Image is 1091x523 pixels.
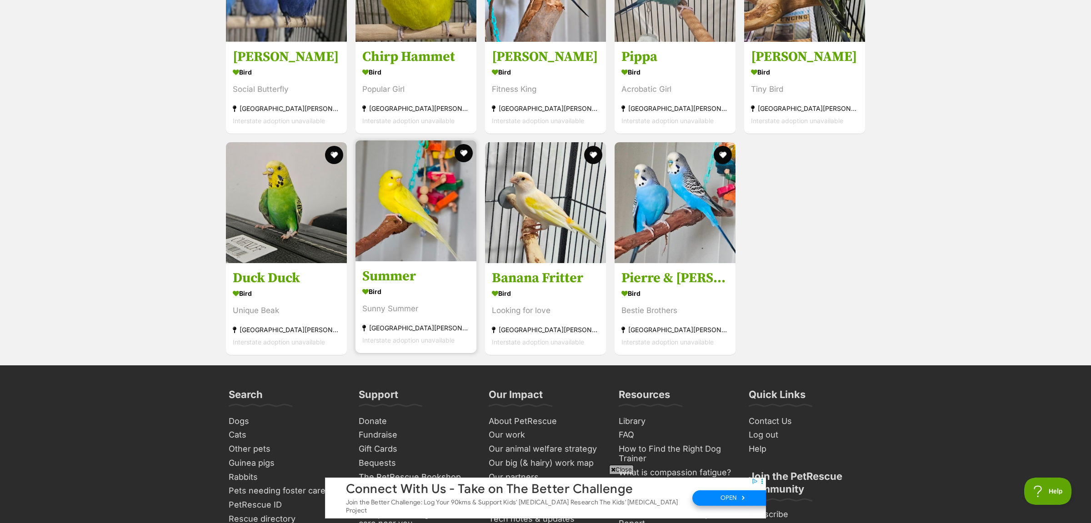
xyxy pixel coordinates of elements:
div: [GEOGRAPHIC_DATA][PERSON_NAME][GEOGRAPHIC_DATA] [362,102,470,115]
span: OPEN [395,16,411,24]
span: Interstate adoption unavailable [233,339,325,346]
h3: Summer [362,268,470,285]
h3: Banana Fritter [492,270,599,287]
h3: Resources [619,388,670,406]
button: favourite [584,146,602,164]
div: Acrobatic Girl [621,83,729,95]
span: Close [609,465,634,474]
span: Interstate adoption unavailable [362,117,455,125]
span: Interstate adoption unavailable [362,337,455,344]
iframe: Help Scout Beacon - Open [1024,478,1073,505]
a: Pippa Bird Acrobatic Girl [GEOGRAPHIC_DATA][PERSON_NAME][GEOGRAPHIC_DATA] Interstate adoption una... [615,41,736,134]
div: [GEOGRAPHIC_DATA][PERSON_NAME][GEOGRAPHIC_DATA] [362,322,470,334]
h3: Quick Links [749,388,806,406]
a: Summer Bird Sunny Summer [GEOGRAPHIC_DATA][PERSON_NAME][GEOGRAPHIC_DATA] Interstate adoption unav... [355,261,476,354]
h3: Search [229,388,263,406]
h3: Chirp Hammet [362,48,470,65]
iframe: Advertisement [325,478,766,518]
button: favourite [325,146,343,164]
h3: [PERSON_NAME] [233,48,340,65]
div: Bird [621,65,729,79]
div: [GEOGRAPHIC_DATA][PERSON_NAME][GEOGRAPHIC_DATA] [233,102,340,115]
a: Rabbits [225,470,346,484]
a: Help [745,442,866,456]
div: Tiny Bird [751,83,858,95]
h3: Pippa [621,48,729,65]
h3: Support [359,388,398,406]
span: Interstate adoption unavailable [492,117,584,125]
a: Fundraise [355,428,476,442]
a: Our animal welfare strategy [485,442,606,456]
div: Fitness King [492,83,599,95]
div: Bird [233,65,340,79]
a: Subscribe [745,508,866,522]
div: Bird [492,287,599,300]
a: Our partners [485,470,606,484]
a: What is compassion fatigue? [615,466,736,480]
span: Interstate adoption unavailable [621,339,714,346]
a: Donate [355,414,476,428]
div: Sunny Summer [362,303,470,315]
img: Duck Duck [226,142,347,263]
div: Bird [362,65,470,79]
div: Bird [233,287,340,300]
div: [GEOGRAPHIC_DATA][PERSON_NAME][GEOGRAPHIC_DATA] [492,102,599,115]
h3: Our Impact [489,388,543,406]
a: [PERSON_NAME] Bird Tiny Bird [GEOGRAPHIC_DATA][PERSON_NAME][GEOGRAPHIC_DATA] Interstate adoption ... [744,41,865,134]
div: [GEOGRAPHIC_DATA][PERSON_NAME][GEOGRAPHIC_DATA] [621,102,729,115]
img: Pierre & Kimbral [615,142,736,263]
a: Guinea pigs [225,456,346,470]
a: Our big (& hairy) work map [485,456,606,470]
a: [PERSON_NAME] Bird Social Butterfly [GEOGRAPHIC_DATA][PERSON_NAME][GEOGRAPHIC_DATA] Interstate ad... [226,41,347,134]
div: Bird [621,287,729,300]
div: Bird [751,65,858,79]
div: [GEOGRAPHIC_DATA][PERSON_NAME][GEOGRAPHIC_DATA] [233,324,340,336]
a: Cats [225,428,346,442]
a: Bequests [355,456,476,470]
h3: [PERSON_NAME] [751,48,858,65]
a: Chirp Hammet Bird Popular Girl [GEOGRAPHIC_DATA][PERSON_NAME][GEOGRAPHIC_DATA] Interstate adoptio... [355,41,476,134]
a: Other pets [225,442,346,456]
a: Library [615,414,736,428]
div: [GEOGRAPHIC_DATA][PERSON_NAME][GEOGRAPHIC_DATA] [621,324,729,336]
div: [GEOGRAPHIC_DATA][PERSON_NAME][GEOGRAPHIC_DATA] [492,324,599,336]
div: Bestie Brothers [621,305,729,317]
a: Pets needing foster care [225,484,346,498]
button: favourite [455,144,473,162]
button: favourite [714,146,732,164]
a: Log out [745,428,866,442]
a: Dogs [225,414,346,428]
span: Interstate adoption unavailable [233,117,325,125]
a: About PetRescue [485,414,606,428]
div: Social Butterfly [233,83,340,95]
a: How to Find the Right Dog Trainer [615,442,736,465]
a: Duck Duck Bird Unique Beak [GEOGRAPHIC_DATA][PERSON_NAME][GEOGRAPHIC_DATA] Interstate adoption un... [226,263,347,355]
a: Banana Fritter Bird Looking for love [GEOGRAPHIC_DATA][PERSON_NAME][GEOGRAPHIC_DATA] Interstate a... [485,263,606,355]
span: Interstate adoption unavailable [751,117,843,125]
div: Popular Girl [362,83,470,95]
div: Bird [492,65,599,79]
span: Interstate adoption unavailable [492,339,584,346]
a: Contact Us [745,414,866,428]
div: Bird [362,285,470,299]
div: [GEOGRAPHIC_DATA][PERSON_NAME][GEOGRAPHIC_DATA] [751,102,858,115]
a: Gift Cards [355,442,476,456]
img: Banana Fritter [485,142,606,263]
h3: Pierre & [PERSON_NAME] [621,270,729,287]
a: [PERSON_NAME] Bird Fitness King [GEOGRAPHIC_DATA][PERSON_NAME][GEOGRAPHIC_DATA] Interstate adopti... [485,41,606,134]
a: Our work [485,428,606,442]
h3: Duck Duck [233,270,340,287]
div: Looking for love [492,305,599,317]
h3: Join the PetRescue community [749,470,862,501]
div: Unique Beak [233,305,340,317]
a: The PetRescue Bookshop [355,470,476,484]
span: Interstate adoption unavailable [621,117,714,125]
a: Pierre & [PERSON_NAME] Bird Bestie Brothers [GEOGRAPHIC_DATA][PERSON_NAME][GEOGRAPHIC_DATA] Inter... [615,263,736,355]
h3: [PERSON_NAME] [492,48,599,65]
a: FAQ [615,428,736,442]
img: Summer [355,140,476,261]
a: OPEN [367,13,448,28]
